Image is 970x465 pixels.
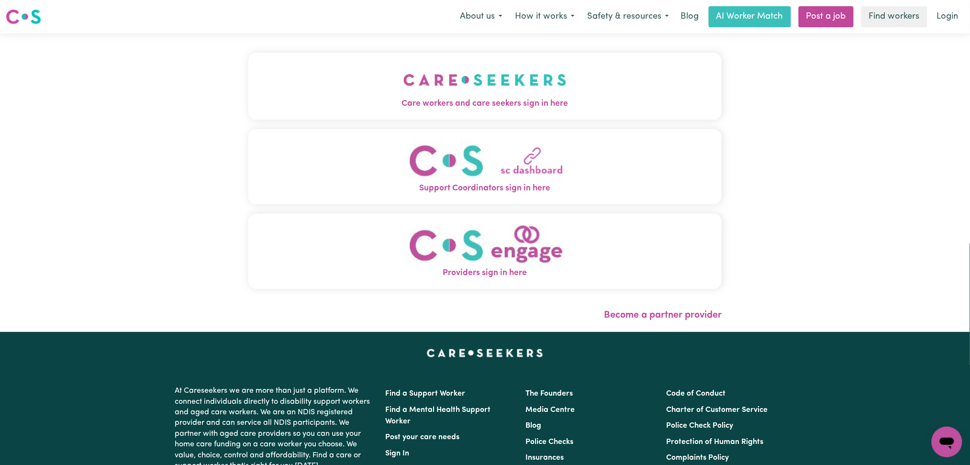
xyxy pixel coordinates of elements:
a: Careseekers logo [6,6,41,28]
a: Post a job [799,6,854,27]
a: Complaints Policy [666,454,729,462]
iframe: Button to launch messaging window [932,427,962,457]
a: Blog [526,422,542,430]
button: How it works [509,7,581,27]
button: About us [454,7,509,27]
a: Become a partner provider [604,310,722,320]
a: Find workers [861,6,927,27]
a: Protection of Human Rights [666,438,763,446]
span: Providers sign in here [248,267,722,279]
a: Post your care needs [386,433,460,441]
a: Police Checks [526,438,574,446]
span: Care workers and care seekers sign in here [248,98,722,110]
a: Insurances [526,454,564,462]
button: Support Coordinators sign in here [248,129,722,204]
a: Blog [675,6,705,27]
a: Police Check Policy [666,422,733,430]
button: Care workers and care seekers sign in here [248,53,722,120]
a: Login [931,6,964,27]
a: Charter of Customer Service [666,406,768,414]
a: The Founders [526,390,573,398]
a: Careseekers home page [427,349,543,357]
a: Sign In [386,450,410,457]
span: Support Coordinators sign in here [248,182,722,195]
a: AI Worker Match [709,6,791,27]
a: Code of Conduct [666,390,725,398]
a: Find a Mental Health Support Worker [386,406,491,425]
a: Find a Support Worker [386,390,466,398]
button: Providers sign in here [248,214,722,289]
button: Safety & resources [581,7,675,27]
a: Media Centre [526,406,575,414]
img: Careseekers logo [6,8,41,25]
